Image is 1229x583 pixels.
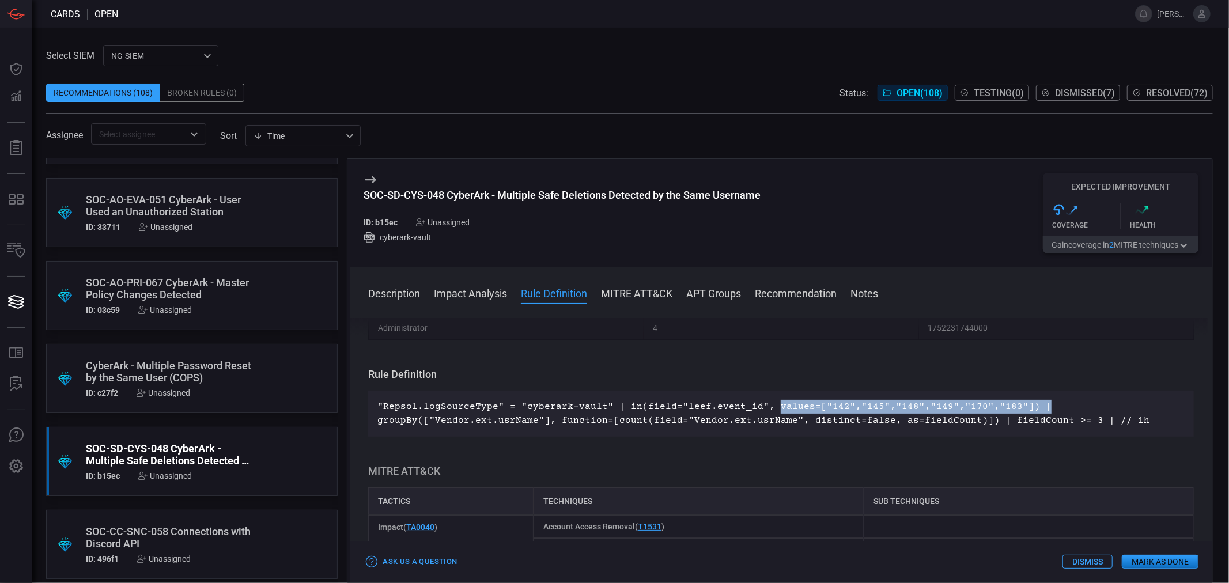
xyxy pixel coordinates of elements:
h5: ID: 03c59 [86,305,120,315]
h5: ID: b15ec [364,218,398,227]
h5: ID: b15ec [86,471,120,480]
h5: ID: 33711 [86,222,120,232]
button: Rule Definition [521,286,587,300]
div: Tactics [368,487,534,515]
div: Unassigned [416,218,470,227]
div: Unassigned [137,388,190,397]
span: Status: [839,88,868,99]
button: Reports [2,134,30,162]
a: TA0040 [406,523,434,532]
div: Recommendations (108) [46,84,160,102]
label: Select SIEM [46,50,94,61]
div: Sub Techniques [864,487,1194,515]
h5: Expected Improvement [1043,182,1198,191]
button: Open [186,126,202,142]
span: Resolved ( 72 ) [1146,88,1208,99]
span: Impact ( ) [378,523,437,532]
button: Rule Catalog [2,339,30,367]
p: NG-SIEM [111,50,200,62]
input: Select assignee [94,127,184,141]
h5: ID: c27f2 [86,388,118,397]
button: Dashboard [2,55,30,83]
button: Ask Us a Question [364,553,460,571]
div: Unassigned [137,554,191,563]
div: Broken Rules (0) [160,84,244,102]
button: Preferences [2,453,30,480]
button: Dismiss [1062,555,1113,569]
div: Unassigned [138,305,192,315]
div: SOC-AO-PRI-067 CyberArk - Master Policy Changes Detected [86,277,254,301]
div: SOC-SD-CYS-048 CyberArk - Multiple Safe Deletions Detected by the Same Username [364,189,761,201]
h5: ID: 496f1 [86,554,119,563]
h3: Rule Definition [368,368,1194,381]
button: Recommendation [755,286,837,300]
span: Open ( 108 ) [897,88,943,99]
div: Time [254,130,342,142]
span: Assignee [46,130,83,141]
div: SOC-AO-EVA-051 CyberArk - User Used an Unauthorized Station [86,194,254,218]
div: cyberark-vault [364,232,761,243]
button: Dismissed(7) [1036,85,1120,101]
span: Testing ( 0 ) [974,88,1024,99]
div: Techniques [534,487,864,515]
div: Coverage [1052,221,1121,229]
button: Cards [2,288,30,316]
div: Health [1130,221,1199,229]
label: sort [220,130,237,141]
span: 2 [1109,240,1114,249]
div: SOC-CC-SNC-058 Connections with Discord API [86,525,254,550]
div: CyberArk - Multiple Password Reset by the Same User (COPS) [86,359,254,384]
button: Testing(0) [955,85,1029,101]
button: Open(108) [878,85,948,101]
span: Account Access Removal ( ) [543,522,664,531]
button: APT Groups [686,286,741,300]
span: open [94,9,118,20]
button: Resolved(72) [1127,85,1213,101]
span: Cards [51,9,80,20]
div: Unassigned [138,471,192,480]
span: [PERSON_NAME].[PERSON_NAME] [1157,9,1189,18]
button: Gaincoverage in2MITRE techniques [1043,236,1198,253]
div: SOC-SD-CYS-048 CyberArk - Multiple Safe Deletions Detected by the Same Username [86,442,254,467]
button: Ask Us A Question [2,422,30,449]
h3: MITRE ATT&CK [368,464,1194,478]
a: T1531 [638,522,661,531]
button: Impact Analysis [434,286,507,300]
button: Mark as Done [1122,555,1198,569]
button: Inventory [2,237,30,264]
button: Notes [850,286,878,300]
p: "Repsol.logSourceType" = "cyberark-vault" | in(field="leef.event_id", values=["142","145","148","... [377,400,1185,427]
button: ALERT ANALYSIS [2,370,30,398]
button: MITRE ATT&CK [601,286,672,300]
span: Dismissed ( 7 ) [1055,88,1115,99]
button: MITRE - Detection Posture [2,185,30,213]
button: Description [368,286,420,300]
button: Detections [2,83,30,111]
div: Unassigned [139,222,192,232]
